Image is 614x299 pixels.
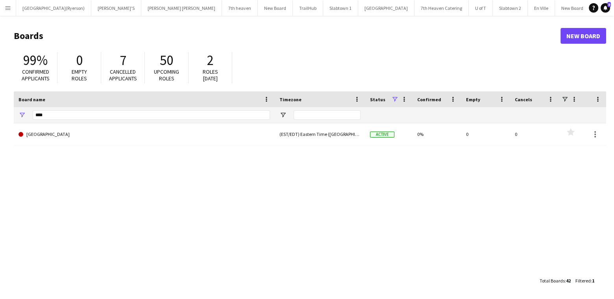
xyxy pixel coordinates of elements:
[141,0,222,16] button: [PERSON_NAME] [PERSON_NAME]
[16,0,91,16] button: [GEOGRAPHIC_DATA](Ryerson)
[575,273,594,288] div: :
[607,2,611,7] span: 8
[540,273,571,288] div: :
[528,0,555,16] button: En Ville
[466,97,480,102] span: Empty
[14,30,560,42] h1: Boards
[160,52,173,69] span: 50
[370,132,394,137] span: Active
[222,0,258,16] button: 7th heaven
[601,3,610,13] a: 8
[279,111,287,119] button: Open Filter Menu
[417,97,441,102] span: Confirmed
[515,97,532,102] span: Cancels
[293,0,323,16] button: TrailHub
[358,0,414,16] button: [GEOGRAPHIC_DATA]
[540,278,565,284] span: Total Boards
[323,0,358,16] button: Slabtown 1
[461,123,510,145] div: 0
[510,123,559,145] div: 0
[76,52,83,69] span: 0
[566,278,571,284] span: 42
[22,68,50,82] span: Confirmed applicants
[560,28,606,44] a: New Board
[469,0,493,16] button: U of T
[279,97,301,102] span: Timezone
[592,278,594,284] span: 1
[109,68,137,82] span: Cancelled applicants
[33,110,270,120] input: Board name Filter Input
[154,68,179,82] span: Upcoming roles
[555,0,590,16] button: New Board
[18,111,26,119] button: Open Filter Menu
[414,0,469,16] button: 7th Heaven Catering
[412,123,461,145] div: 0%
[294,110,361,120] input: Timezone Filter Input
[275,123,365,145] div: (EST/EDT) Eastern Time ([GEOGRAPHIC_DATA] & [GEOGRAPHIC_DATA])
[493,0,528,16] button: Slabtown 2
[23,52,48,69] span: 99%
[207,52,214,69] span: 2
[258,0,293,16] button: New Board
[91,0,141,16] button: [PERSON_NAME]'S
[18,123,270,145] a: [GEOGRAPHIC_DATA]
[370,97,385,102] span: Status
[72,68,87,82] span: Empty roles
[18,97,45,102] span: Board name
[120,52,126,69] span: 7
[575,278,591,284] span: Filtered
[203,68,218,82] span: Roles [DATE]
